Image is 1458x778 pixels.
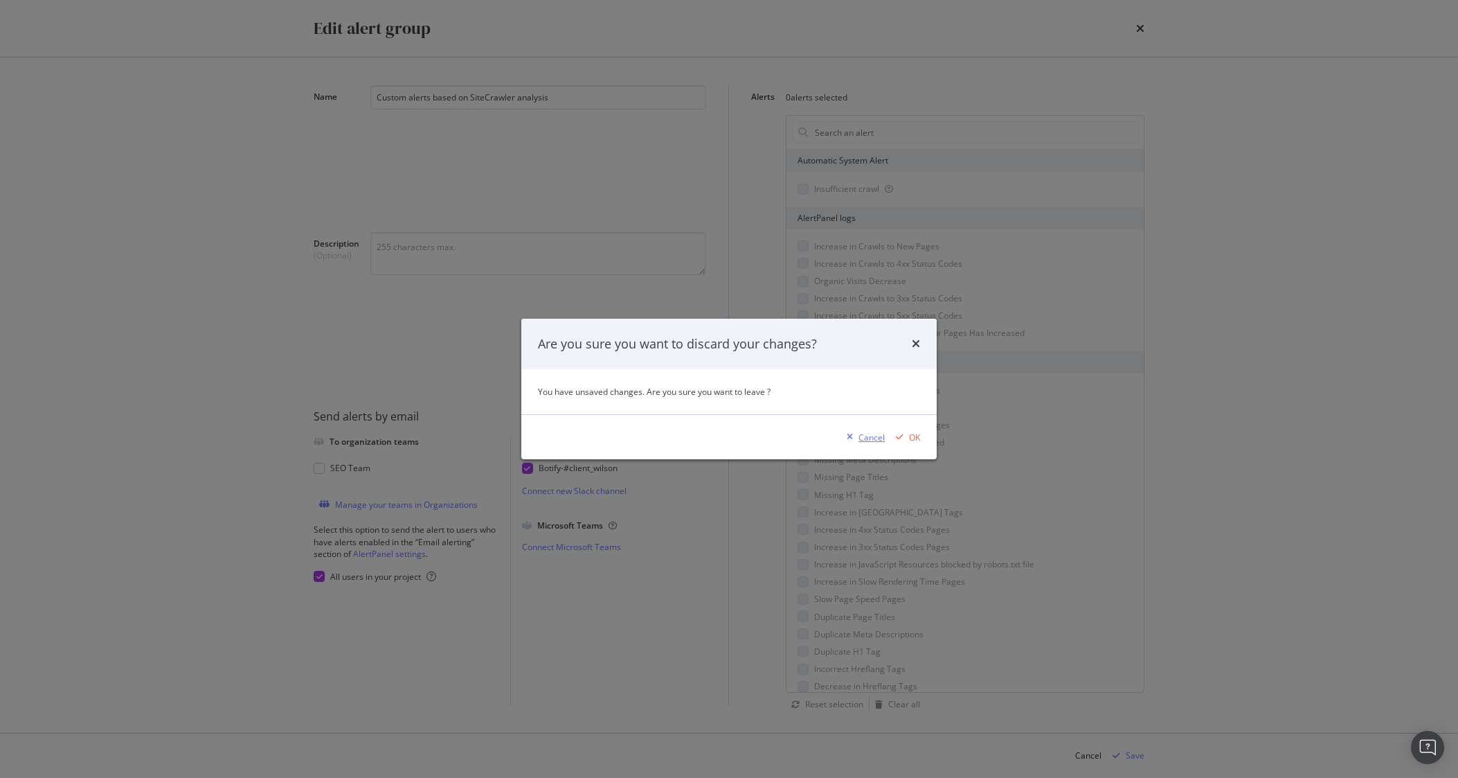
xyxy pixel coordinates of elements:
button: Cancel [841,426,885,448]
div: Are you sure you want to discard your changes? [538,335,817,353]
div: You have unsaved changes. Are you sure you want to leave ? [538,386,920,398]
div: modal [521,319,937,460]
div: Cancel [858,432,885,443]
div: OK [909,432,920,443]
div: Open Intercom Messenger [1411,731,1444,764]
div: times [912,335,920,353]
button: OK [890,426,920,448]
